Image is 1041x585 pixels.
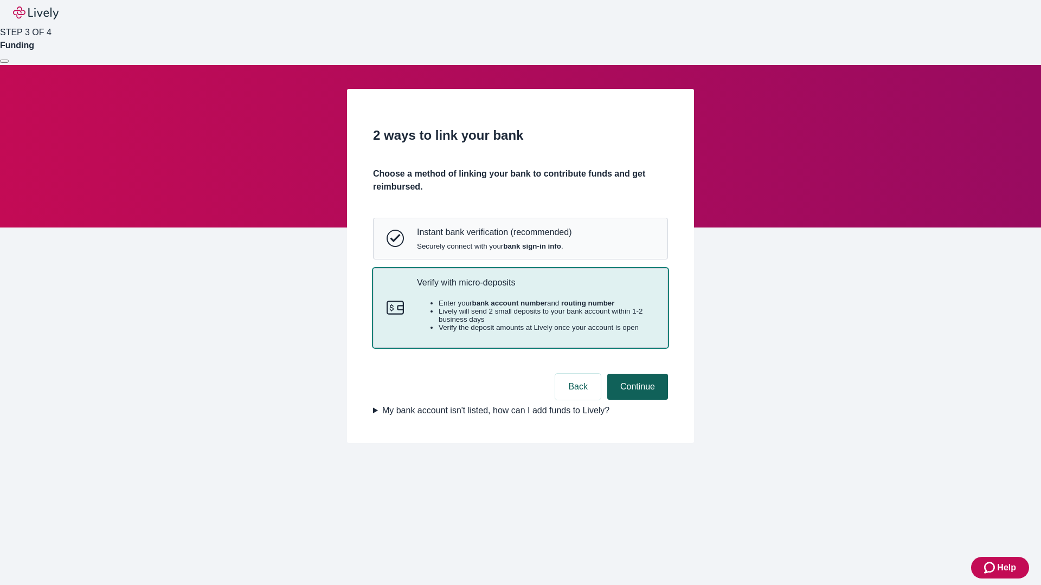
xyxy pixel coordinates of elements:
summary: My bank account isn't listed, how can I add funds to Lively? [373,404,668,417]
li: Lively will send 2 small deposits to your bank account within 1-2 business days [439,307,654,323]
strong: routing number [561,299,614,307]
button: Back [555,374,601,400]
button: Micro-depositsVerify with micro-depositsEnter yourbank account numberand routing numberLively wil... [374,269,667,348]
li: Verify the deposit amounts at Lively once your account is open [439,323,654,331]
li: Enter your and [439,299,654,307]
strong: bank sign-in info [503,242,561,250]
h4: Choose a method of linking your bank to contribute funds and get reimbursed. [373,167,668,193]
button: Zendesk support iconHelp [971,557,1029,578]
strong: bank account number [472,299,548,307]
button: Continue [607,374,668,400]
svg: Micro-deposits [387,299,404,316]
p: Verify with micro-deposits [417,277,654,288]
img: Lively [13,6,59,19]
p: Instant bank verification (recommended) [417,227,571,237]
h2: 2 ways to link your bank [373,126,668,145]
svg: Instant bank verification [387,230,404,247]
span: Securely connect with your . [417,242,571,250]
svg: Zendesk support icon [984,561,997,574]
button: Instant bank verificationInstant bank verification (recommended)Securely connect with yourbank si... [374,218,667,258]
span: Help [997,561,1016,574]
